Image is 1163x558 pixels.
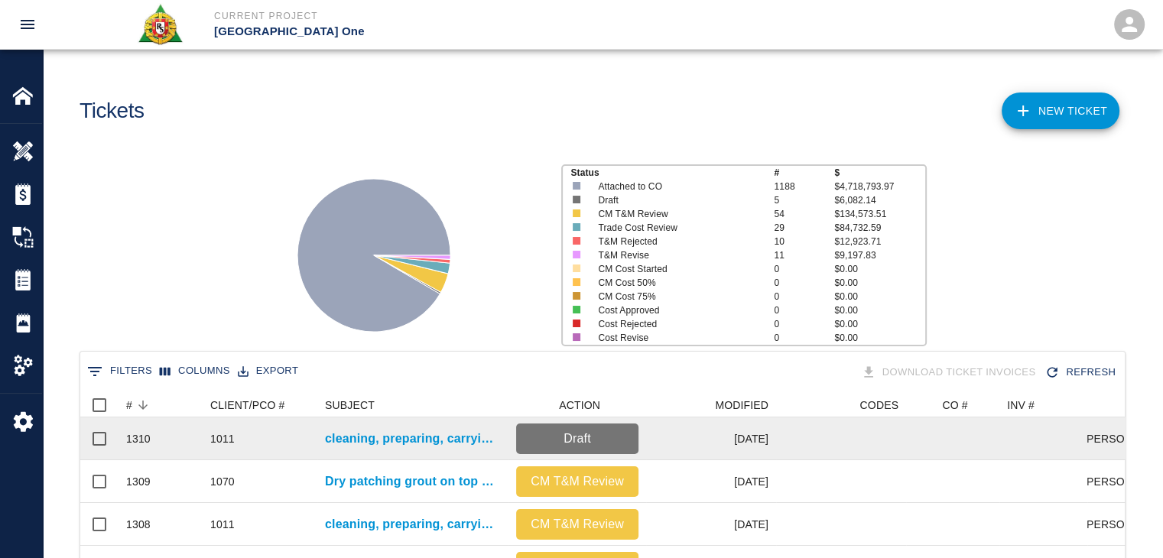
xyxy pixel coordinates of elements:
p: CM Cost Started [598,262,756,276]
p: Trade Cost Review [598,221,756,235]
a: cleaning, preparing, carrying bags down the stairs and pouring Level 2 mezz west side. [325,515,501,534]
button: Refresh [1041,359,1122,386]
div: INV # [999,393,1087,417]
div: 1070 [210,474,235,489]
p: $9,197.83 [834,248,924,262]
a: NEW TICKET [1002,92,1119,129]
p: Attached to CO [598,180,756,193]
p: $12,923.71 [834,235,924,248]
p: 29 [774,221,834,235]
div: SUBJECT [325,393,375,417]
button: Show filters [83,359,156,384]
p: $6,082.14 [834,193,924,207]
p: 0 [774,331,834,345]
div: SUBJECT [317,393,508,417]
p: CM T&M Review [522,515,632,534]
div: CO # [906,393,999,417]
div: [DATE] [646,417,776,460]
p: 1188 [774,180,834,193]
p: Draft [522,430,632,448]
div: CLIENT/PCO # [210,393,285,417]
p: $4,718,793.97 [834,180,924,193]
p: $0.00 [834,276,924,290]
p: $0.00 [834,262,924,276]
div: MODIFIED [646,393,776,417]
p: Draft [598,193,756,207]
p: 54 [774,207,834,221]
div: CO # [942,393,967,417]
p: 0 [774,290,834,303]
p: $0.00 [834,331,924,345]
p: 0 [774,317,834,331]
div: 1310 [126,431,151,446]
div: CODES [776,393,906,417]
a: Dry patching grout on top of beams for Column line E30/[GEOGRAPHIC_DATA], E9/EJ [325,472,501,491]
button: Sort [132,394,154,416]
div: Tickets download in groups of 15 [858,359,1042,386]
p: Current Project [214,9,664,23]
p: $0.00 [834,303,924,317]
p: 0 [774,303,834,317]
button: open drawer [9,6,46,43]
p: Cost Rejected [598,317,756,331]
a: cleaning, preparing, carrying bags down the stairs and pouring Level 2 mezz west side. [325,430,501,448]
p: 11 [774,248,834,262]
p: T&M Revise [598,248,756,262]
div: 1011 [210,431,235,446]
button: Select columns [156,359,234,383]
div: # [119,393,203,417]
p: 0 [774,262,834,276]
h1: Tickets [80,99,145,124]
p: T&M Rejected [598,235,756,248]
div: # [126,393,132,417]
p: $0.00 [834,290,924,303]
div: MODIFIED [715,393,768,417]
p: $84,732.59 [834,221,924,235]
p: [GEOGRAPHIC_DATA] One [214,23,664,41]
p: $0.00 [834,317,924,331]
p: 5 [774,193,834,207]
p: CM Cost 50% [598,276,756,290]
p: Cost Approved [598,303,756,317]
div: [DATE] [646,460,776,503]
p: CM T&M Review [522,472,632,491]
div: 1309 [126,474,151,489]
div: INV # [1007,393,1035,417]
p: 10 [774,235,834,248]
p: Status [570,166,774,180]
div: CODES [859,393,898,417]
iframe: Chat Widget [1087,485,1163,558]
p: $134,573.51 [834,207,924,221]
p: CM T&M Review [598,207,756,221]
div: ACTION [508,393,646,417]
p: CM Cost 75% [598,290,756,303]
div: [DATE] [646,503,776,546]
img: Roger & Sons Concrete [137,3,184,46]
div: ACTION [559,393,600,417]
div: CLIENT/PCO # [203,393,317,417]
p: 0 [774,276,834,290]
div: 1308 [126,517,151,532]
div: 1011 [210,517,235,532]
p: Cost Revise [598,331,756,345]
button: Export [234,359,302,383]
p: $ [834,166,924,180]
p: # [774,166,834,180]
div: Refresh the list [1041,359,1122,386]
